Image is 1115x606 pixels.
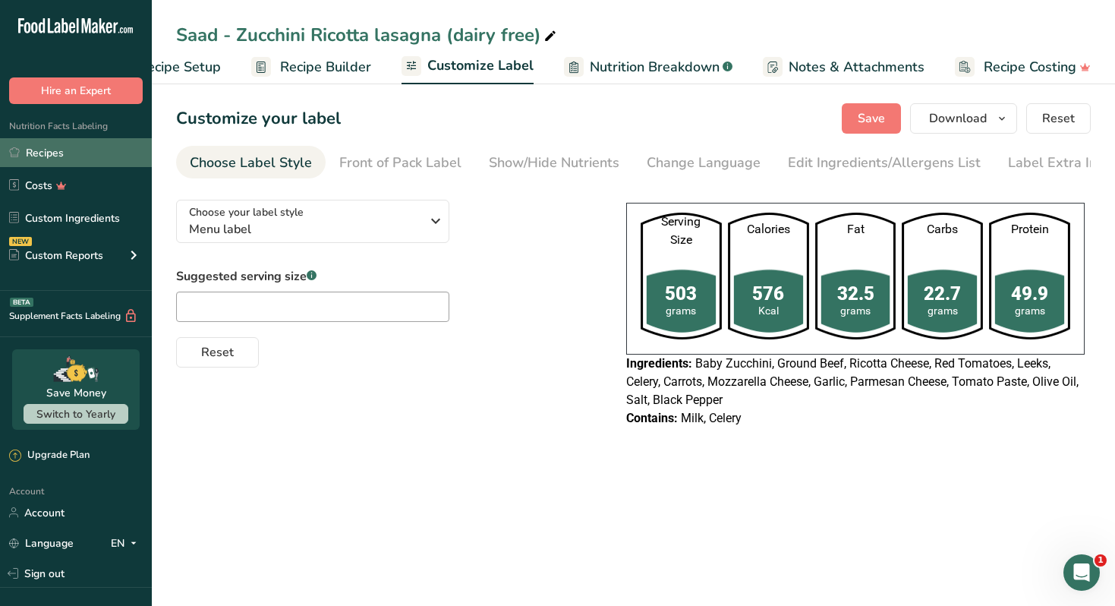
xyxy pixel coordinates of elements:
div: Change Language [647,153,761,173]
div: Carbs [902,220,983,238]
img: resturant-shape.ead3938.png [902,213,983,339]
button: Reset [176,337,259,368]
a: Language [9,530,74,557]
div: EN [111,534,143,552]
div: 576 [728,280,809,308]
button: Reset [1026,103,1091,134]
div: Saad - Zucchini Ricotta lasagna (dairy free) [176,21,559,49]
div: 32.5 [815,280,896,308]
span: Menu label [189,220,420,238]
div: Protein [989,220,1070,238]
span: Contains: [626,411,678,425]
div: Fat [815,220,896,238]
div: grams [902,303,983,319]
span: Choose your label style [189,204,304,220]
div: Upgrade Plan [9,448,90,463]
iframe: Intercom live chat [1063,554,1100,591]
div: Edit Ingredients/Allergens List [788,153,981,173]
a: Notes & Attachments [763,50,924,84]
span: Recipe Setup [138,57,221,77]
span: Download [929,109,987,128]
img: resturant-shape.ead3938.png [815,213,896,339]
h1: Customize your label [176,106,341,131]
div: NEW [9,237,32,246]
div: Show/Hide Nutrients [489,153,619,173]
span: Recipe Costing [984,57,1076,77]
label: Suggested serving size [176,267,449,286]
button: Download [910,103,1017,134]
div: Custom Reports [9,248,103,264]
div: 49.9 [989,280,1070,308]
img: resturant-shape.ead3938.png [728,213,809,339]
span: Baby Zucchini, Ground Beef, Ricotta Cheese, Red Tomatoes, Leeks, Celery, Carrots, Mozzarella Chee... [626,356,1079,407]
a: Recipe Costing [955,50,1091,84]
span: Reset [1042,109,1075,128]
a: Recipe Builder [251,50,371,84]
div: Choose Label Style [190,153,312,173]
div: 22.7 [902,280,983,308]
div: Serving Size [641,213,722,249]
button: Save [842,103,901,134]
button: Hire an Expert [9,77,143,104]
div: 503 [641,280,722,308]
div: BETA [10,298,33,307]
div: Calories [728,220,809,238]
button: Switch to Yearly [24,404,128,424]
span: Customize Label [427,55,534,76]
div: Front of Pack Label [339,153,461,173]
a: Customize Label [402,49,534,85]
span: Save [858,109,885,128]
div: grams [641,303,722,319]
img: resturant-shape.ead3938.png [641,213,722,339]
div: Save Money [46,385,106,401]
span: Ingredients: [626,356,692,371]
span: 1 [1095,554,1107,567]
div: grams [989,303,1070,319]
span: Recipe Builder [280,57,371,77]
div: grams [815,303,896,319]
button: Choose your label style Menu label [176,200,449,243]
span: Nutrition Breakdown [590,57,720,77]
span: Reset [201,343,234,361]
span: Milk, Celery [681,411,742,425]
a: Nutrition Breakdown [564,50,732,84]
a: Recipe Setup [109,50,221,84]
span: Switch to Yearly [36,407,115,421]
div: Kcal [728,303,809,319]
span: Notes & Attachments [789,57,924,77]
div: Label Extra Info [1008,153,1109,173]
img: resturant-shape.ead3938.png [989,213,1070,339]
